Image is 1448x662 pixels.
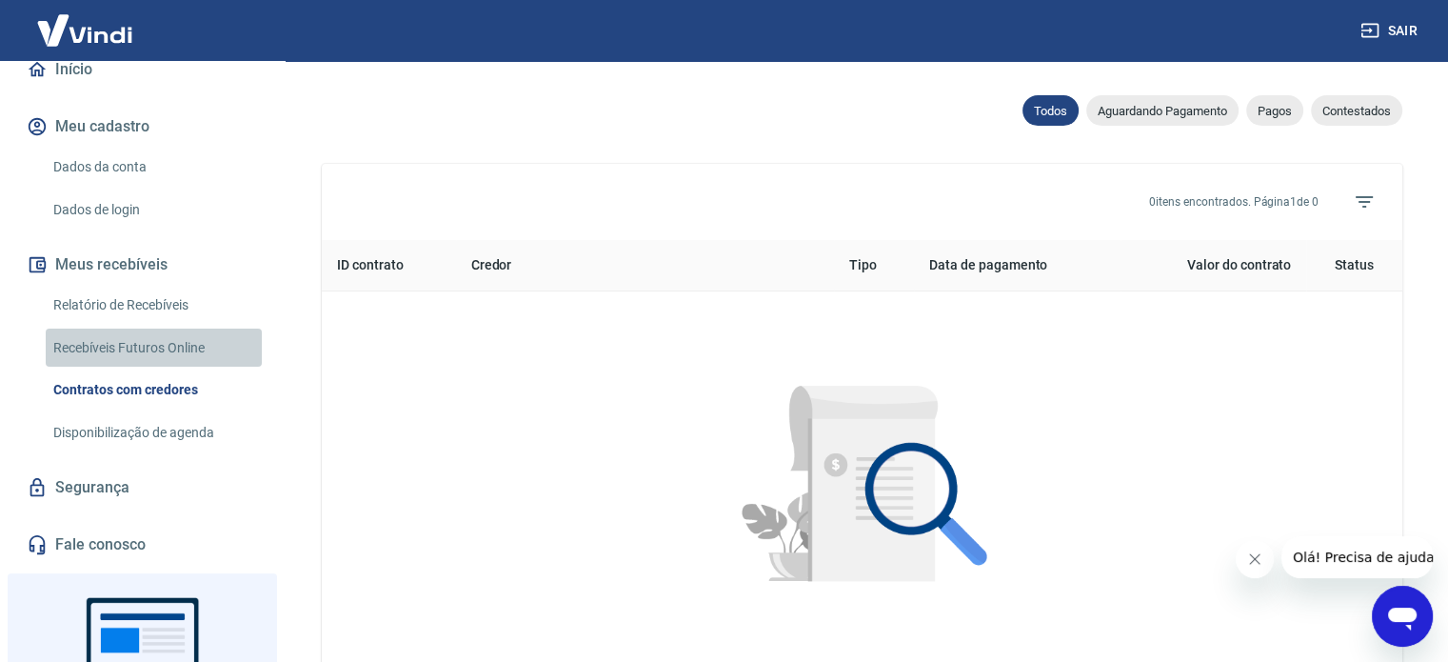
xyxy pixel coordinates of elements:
[322,240,456,291] th: ID contrato
[1311,104,1402,118] span: Contestados
[456,240,834,291] th: Credor
[23,49,262,90] a: Início
[1372,586,1433,647] iframe: Botão para abrir a janela de mensagens
[23,524,262,566] a: Fale conosco
[46,413,262,452] a: Disponibilização de agenda
[1246,95,1303,126] div: Pagos
[1121,240,1307,291] th: Valor do contrato
[46,148,262,187] a: Dados da conta
[46,329,262,368] a: Recebíveis Futuros Online
[1236,540,1274,578] iframe: Fechar mensagem
[46,286,262,325] a: Relatório de Recebíveis
[1246,104,1303,118] span: Pagos
[834,240,914,291] th: Tipo
[1306,240,1402,291] th: Status
[914,240,1120,291] th: Data de pagamento
[694,322,1030,658] img: Nenhum item encontrado
[1357,13,1425,49] button: Sair
[1022,104,1079,118] span: Todos
[23,1,147,59] img: Vindi
[23,467,262,509] a: Segurança
[1341,179,1387,225] span: Filtros
[1086,104,1239,118] span: Aguardando Pagamento
[1281,536,1433,578] iframe: Mensagem da empresa
[1022,95,1079,126] div: Todos
[1086,95,1239,126] div: Aguardando Pagamento
[1149,193,1319,211] p: 0 itens encontrados. Página 1 de 0
[1311,95,1402,126] div: Contestados
[46,371,262,410] a: Contratos com credores
[23,244,262,286] button: Meus recebíveis
[46,191,262,230] a: Dados de login
[23,106,262,148] button: Meu cadastro
[11,13,160,29] span: Olá! Precisa de ajuda?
